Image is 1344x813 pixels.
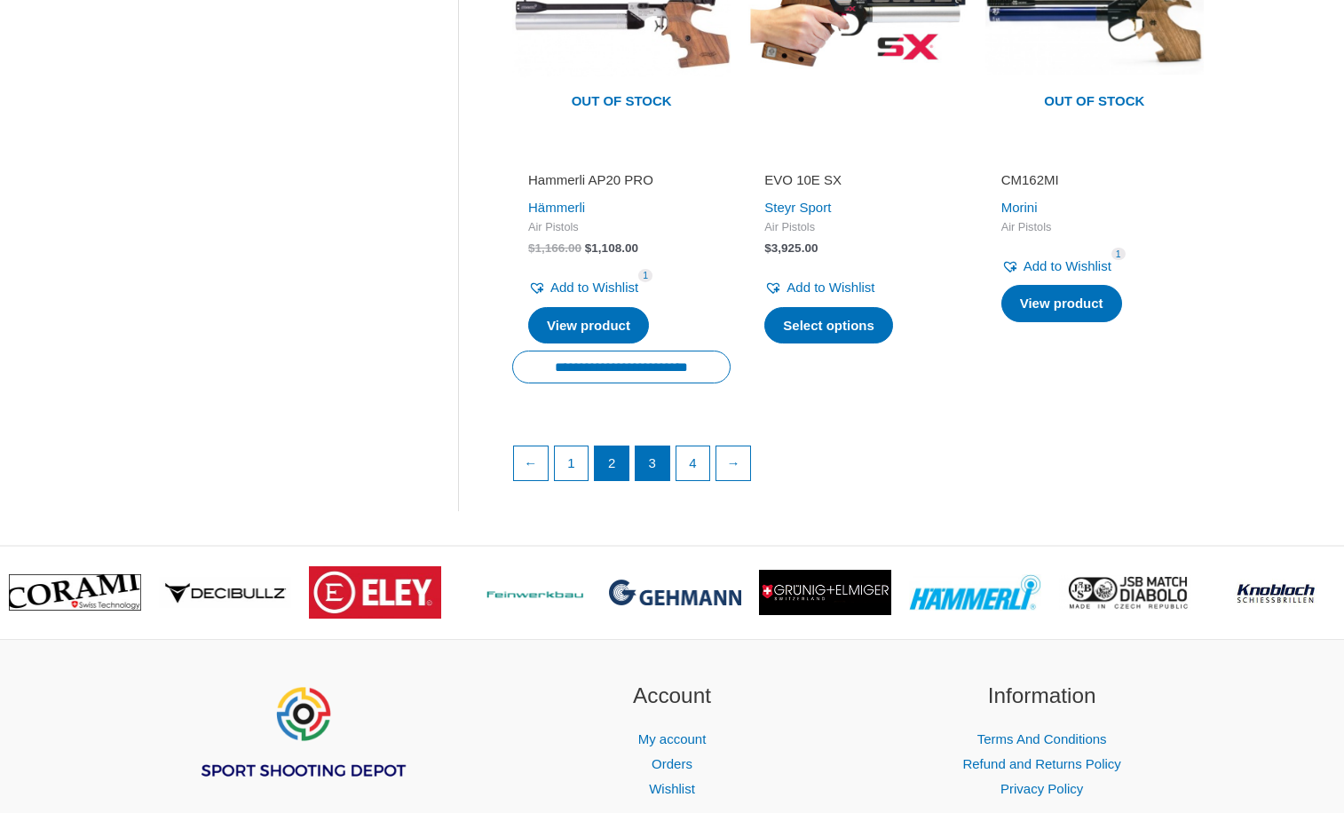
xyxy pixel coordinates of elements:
[528,146,715,168] iframe: Customer reviews powered by Trustpilot
[528,241,581,255] bdi: 1,166.00
[649,781,695,796] a: Wishlist
[512,446,1204,490] nav: Product Pagination
[528,241,535,255] span: $
[595,446,629,480] span: Page 2
[764,171,951,189] h2: EVO 10E SX
[1001,200,1038,215] a: Morini
[977,731,1107,746] a: Terms And Conditions
[528,275,638,300] a: Add to Wishlist
[879,680,1205,713] h2: Information
[1000,781,1083,796] a: Privacy Policy
[528,200,585,215] a: Hämmerli
[550,280,638,295] span: Add to Wishlist
[764,220,951,235] span: Air Pistols
[510,727,835,801] nav: Account
[764,241,818,255] bdi: 3,925.00
[1001,254,1111,279] a: Add to Wishlist
[585,241,592,255] span: $
[764,241,771,255] span: $
[1111,248,1126,261] span: 1
[764,275,874,300] a: Add to Wishlist
[1001,171,1188,195] a: CM162MI
[676,446,710,480] a: Page 4
[1001,146,1188,168] iframe: Customer reviews powered by Trustpilot
[764,146,951,168] iframe: Customer reviews powered by Trustpilot
[528,307,649,344] a: Read more about “Hammerli AP20 PRO”
[514,446,548,480] a: ←
[528,220,715,235] span: Air Pistols
[510,680,835,713] h2: Account
[528,171,715,195] a: Hammerli AP20 PRO
[1001,171,1188,189] h2: CM162MI
[787,280,874,295] span: Add to Wishlist
[555,446,589,480] a: Page 1
[638,731,707,746] a: My account
[526,82,717,122] span: Out of stock
[716,446,750,480] a: →
[879,727,1205,801] nav: Information
[510,680,835,801] aside: Footer Widget 2
[636,446,669,480] a: Page 3
[764,200,831,215] a: Steyr Sport
[638,269,652,282] span: 1
[879,680,1205,801] aside: Footer Widget 3
[962,756,1120,771] a: Refund and Returns Policy
[1024,258,1111,273] span: Add to Wishlist
[652,756,692,771] a: Orders
[1001,220,1188,235] span: Air Pistols
[528,171,715,189] h2: Hammerli AP20 PRO
[764,307,893,344] a: Select options for “EVO 10E SX”
[999,82,1190,122] span: Out of stock
[1001,285,1122,322] a: Select options for “CM162MI”
[309,566,441,618] img: brand logo
[585,241,638,255] bdi: 1,108.00
[764,171,951,195] a: EVO 10E SX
